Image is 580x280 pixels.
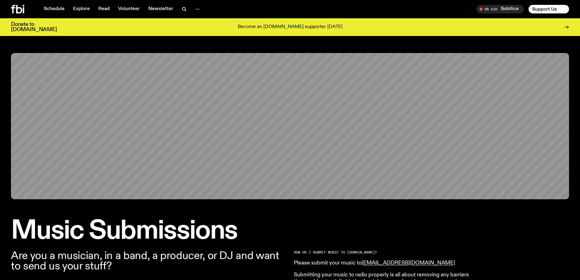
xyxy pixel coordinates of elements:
[11,22,57,32] h3: Donate to [DOMAIN_NAME]
[69,5,93,13] a: Explore
[529,5,569,13] button: Support Us
[483,7,521,11] span: Tune in live
[11,251,286,271] p: Are you a musician, in a band, a producer, or DJ and want to send us your stuff?
[95,5,113,13] a: Read
[238,24,343,30] p: Become an [DOMAIN_NAME] supporter [DATE]
[11,219,569,243] h1: Music Submissions
[362,260,455,266] a: [EMAIL_ADDRESS][DOMAIN_NAME]
[294,251,469,254] h2: HOW DO I SUBMIT MUSIC TO [DOMAIN_NAME]?
[532,6,557,12] span: Support Us
[40,5,68,13] a: Schedule
[145,5,177,13] a: Newsletter
[294,260,469,267] p: Please submit your music to
[114,5,143,13] a: Volunteer
[476,5,524,13] button: On AirSolstice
